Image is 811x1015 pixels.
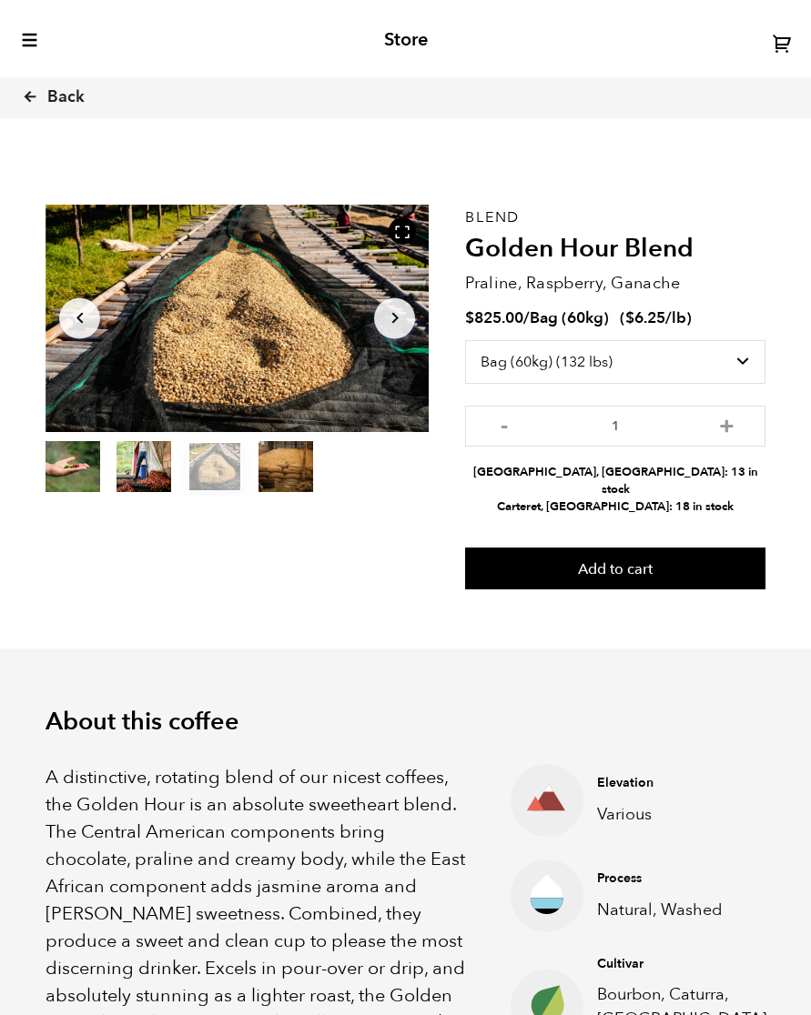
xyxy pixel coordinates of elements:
h2: About this coffee [46,708,765,737]
li: Carteret, [GEOGRAPHIC_DATA]: 18 in stock [465,498,765,516]
h4: Cultivar [597,955,770,973]
span: $ [625,307,634,328]
button: + [715,415,738,433]
p: Various [597,802,770,827]
button: - [492,415,515,433]
h4: Process [597,869,770,888]
span: Bag (60kg) [530,307,609,328]
h2: Golden Hour Blend [465,234,765,265]
p: Praline, Raspberry, Ganache [465,271,765,296]
span: / [523,307,530,328]
button: toggle-mobile-menu [18,31,39,49]
span: Back [47,86,85,108]
p: Natural, Washed [597,898,770,922]
bdi: 825.00 [465,307,523,328]
h2: Store [384,29,428,51]
h4: Elevation [597,774,770,792]
span: ( ) [620,307,692,328]
span: /lb [665,307,686,328]
bdi: 6.25 [625,307,665,328]
span: $ [465,307,474,328]
li: [GEOGRAPHIC_DATA], [GEOGRAPHIC_DATA]: 13 in stock [465,464,765,498]
button: Add to cart [465,548,765,589]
